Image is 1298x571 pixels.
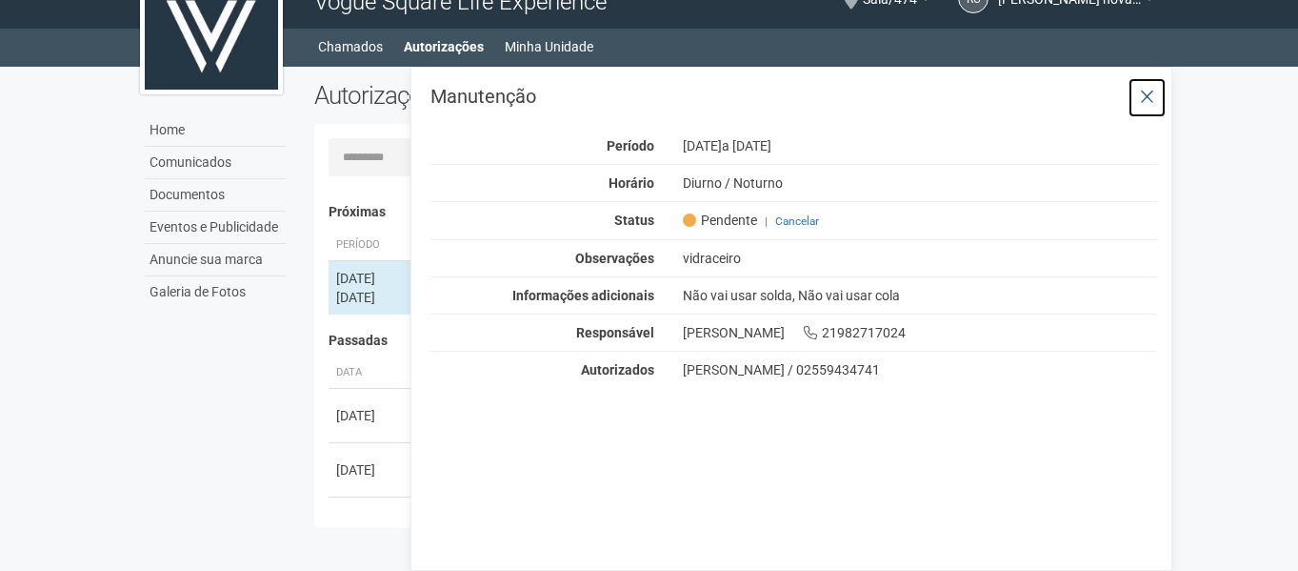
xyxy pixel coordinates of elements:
h3: Manutenção [430,87,1157,106]
strong: Autorizados [581,362,654,377]
div: Diurno / Noturno [669,174,1172,192]
span: Pendente [683,212,757,229]
a: Autorizações [404,33,484,60]
a: Documentos [145,179,286,212]
a: Comunicados [145,147,286,179]
h4: Próximas [329,205,1145,219]
h2: Autorizações [314,81,722,110]
div: [DATE] [336,288,407,307]
a: Home [145,114,286,147]
div: [DATE] [336,460,407,479]
strong: Horário [609,175,654,191]
div: [PERSON_NAME] 21982717024 [669,324,1172,341]
span: a [DATE] [722,138,771,153]
a: Anuncie sua marca [145,244,286,276]
span: | [765,214,768,228]
a: Cancelar [775,214,819,228]
strong: Informações adicionais [512,288,654,303]
div: [PERSON_NAME] / 02559434741 [683,361,1158,378]
div: Não vai usar solda, Não vai usar cola [669,287,1172,304]
strong: Período [607,138,654,153]
a: Minha Unidade [505,33,593,60]
th: Período [329,230,414,261]
a: Eventos e Publicidade [145,212,286,244]
div: [DATE] [336,406,407,425]
a: Galeria de Fotos [145,276,286,308]
h4: Passadas [329,334,1145,348]
div: [DATE] [336,269,407,288]
div: vidraceiro [669,250,1172,267]
a: Chamados [318,33,383,60]
div: [DATE] [669,137,1172,154]
strong: Status [614,213,654,228]
strong: Responsável [576,325,654,340]
th: Data [329,357,414,389]
strong: Observações [575,251,654,266]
